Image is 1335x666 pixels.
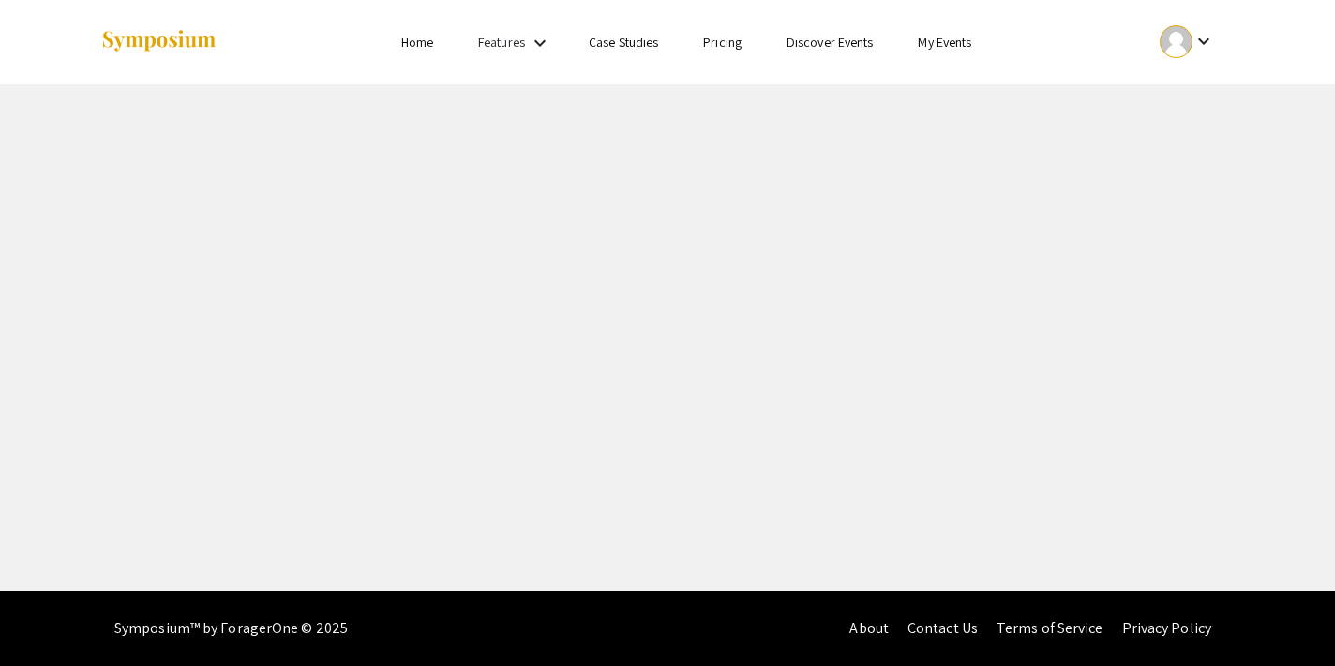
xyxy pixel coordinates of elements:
[589,34,658,51] a: Case Studies
[1192,30,1215,53] mat-icon: Expand account dropdown
[997,618,1103,638] a: Terms of Service
[1122,618,1211,638] a: Privacy Policy
[787,34,874,51] a: Discover Events
[478,34,525,51] a: Features
[14,582,80,652] iframe: Chat
[918,34,971,51] a: My Events
[401,34,433,51] a: Home
[529,32,551,54] mat-icon: Expand Features list
[100,29,217,54] img: Symposium by ForagerOne
[1140,21,1235,63] button: Expand account dropdown
[849,618,889,638] a: About
[114,591,348,666] div: Symposium™ by ForagerOne © 2025
[703,34,742,51] a: Pricing
[907,618,978,638] a: Contact Us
